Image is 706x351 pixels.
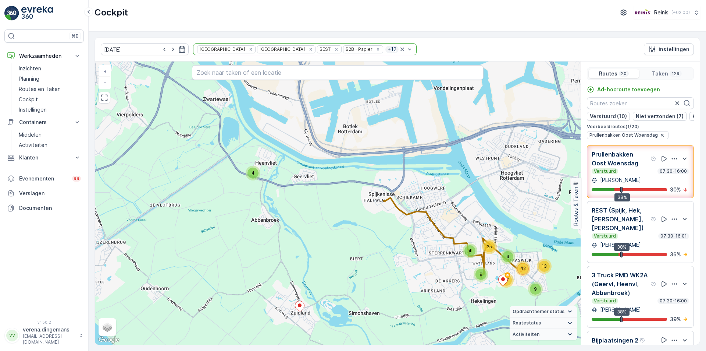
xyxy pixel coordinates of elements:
p: ⌘B [71,33,79,39]
div: 9 [474,267,488,282]
div: [GEOGRAPHIC_DATA] [257,46,306,53]
button: Niet verzonden (7) [633,112,687,121]
a: Routes en Taken [16,84,84,94]
button: Containers [4,115,84,130]
p: Instellingen [19,106,47,113]
span: − [103,79,107,85]
p: 3 Truck PMD WK2A (Geervl, Heenvl, Abbenbroek) [592,271,649,297]
span: 9 [534,286,537,292]
p: Prullenbakken Oost Woensdag [592,150,649,168]
p: 129 [671,71,680,77]
p: Activiteiten [19,141,47,149]
a: Verslagen [4,186,84,201]
p: 20 [620,71,627,77]
p: ( +02:00 ) [671,10,690,15]
input: Zoek naar taken of een locatie [192,65,484,80]
p: Inzichten [19,65,41,72]
div: Remove Huis aan Huis [307,46,315,52]
a: Activiteiten [16,140,84,150]
summary: Activiteiten [510,329,577,340]
span: Routestatus [513,320,541,326]
p: Containers [19,119,69,126]
p: Klanten [19,154,69,161]
p: [EMAIL_ADDRESS][DOMAIN_NAME] [23,333,76,345]
p: [PERSON_NAME] [599,241,641,249]
p: Cockpit [95,7,128,18]
div: help tooltippictogram [651,216,657,222]
span: Opdrachtnemer status [513,309,564,315]
a: Documenten [4,201,84,215]
p: Verslagen [19,190,81,197]
div: help tooltippictogram [640,337,646,343]
p: Niet verzonden (7) [636,113,684,120]
p: Verstuurd [593,298,617,304]
a: Layers [99,319,115,335]
a: Inzichten [16,63,84,74]
span: Prullenbakken Oost Woensdag [589,132,658,138]
a: Evenementen99 [4,171,84,186]
button: Reinis(+02:00) [634,6,700,19]
span: + [103,68,107,74]
p: 07:30-16:00 [659,298,688,304]
img: Reinis-Logo-Vrijstaand_Tekengebied-1-copy2_aBO4n7j.png [634,8,651,17]
p: Routes [599,70,617,77]
a: In zoomen [99,66,110,77]
p: Verstuurd [593,168,617,174]
p: 36 % [670,251,681,258]
p: instellingen [659,46,689,53]
a: Instellingen [16,105,84,115]
button: VVverena.dingemans[EMAIL_ADDRESS][DOMAIN_NAME] [4,326,84,345]
button: Werkzaamheden [4,49,84,63]
div: 38% [614,308,630,316]
p: Middelen [19,131,42,138]
button: Verstuurd (10) [587,112,630,121]
a: Ad-hocroute toevoegen [587,86,660,93]
span: Activiteiten [513,331,539,337]
p: [PERSON_NAME] [599,176,641,184]
span: 4 [252,170,254,176]
img: logo_light-DOdMpM7g.png [21,6,53,21]
button: instellingen [644,43,694,55]
div: 42 [516,261,530,276]
p: verena.dingemans [23,326,76,333]
p: Ad-hocroute toevoegen [597,86,660,93]
img: Google [97,335,121,345]
p: Evenementen [19,175,68,182]
div: B2B - Papier [343,46,374,53]
p: Werkzaamheden [19,52,69,60]
span: 4 [506,254,509,259]
div: 38% [614,193,630,201]
p: Cockpit [19,96,38,103]
span: 25 [487,244,492,249]
div: help tooltippictogram [651,156,657,162]
div: 4 [463,243,477,258]
p: REST (Spijk, Hek, [PERSON_NAME], [PERSON_NAME]) [592,206,649,232]
input: dd/mm/yyyy [101,43,189,55]
p: 39 % [670,316,681,323]
div: 4 [500,249,515,264]
p: + 12 [387,46,397,53]
span: 42 [520,266,526,271]
div: Remove BEST [332,46,340,52]
div: help tooltippictogram [651,281,657,287]
span: 4 [468,248,471,253]
p: Taken [652,70,668,77]
p: Routes & Taken [572,187,580,226]
div: 9 [528,282,543,296]
div: VV [6,330,18,341]
p: Verstuurd (10) [590,113,627,120]
div: 38% [614,243,630,251]
summary: Routestatus [510,317,577,329]
div: [GEOGRAPHIC_DATA] [197,46,246,53]
p: [PERSON_NAME] [599,306,641,313]
p: 99 [74,176,79,182]
p: Voorbeeldroutes ( 1 / 20 ) [587,124,694,130]
a: Middelen [16,130,84,140]
p: 30 % [670,186,681,193]
p: 07:30-16:01 [660,233,688,239]
button: Klanten [4,150,84,165]
img: logo [4,6,19,21]
summary: Opdrachtnemer status [510,306,577,317]
p: Reinis [654,9,668,16]
p: 07:30-16:00 [659,168,688,174]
